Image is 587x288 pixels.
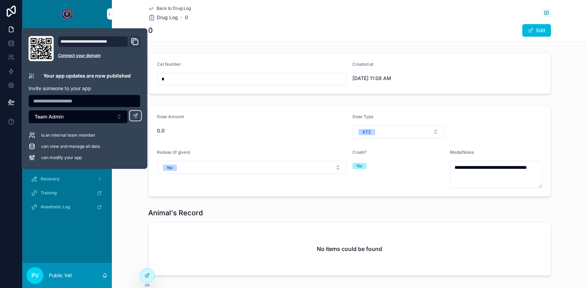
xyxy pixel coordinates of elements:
span: Meds/Notes [450,150,474,155]
div: No [357,163,362,169]
span: Drug Log [157,14,178,21]
button: Edit [522,24,551,37]
span: Training [41,190,57,196]
img: App logo [62,8,73,20]
button: Select Button [29,110,128,123]
a: Anesthetic Log [27,201,108,213]
p: Invite someone to your app [29,85,141,92]
span: Team Admin [35,113,64,120]
span: [DATE] 11:08 AM [352,75,445,82]
span: Back to Drug Log [157,6,191,11]
div: Domain and Custom Link [58,36,141,61]
span: PV [31,271,39,280]
a: Drug Log [148,14,178,21]
span: Anesthetic Log [41,204,70,210]
div: scrollable content [22,28,112,222]
span: Created at [352,62,373,67]
span: Dose Type [352,114,373,119]
button: Select Button [157,161,347,174]
span: is an internal team member [41,132,95,138]
span: can view and manage all data [41,144,100,149]
button: Select Button [352,125,445,138]
div: No [167,165,173,171]
span: can modify your app [41,155,82,160]
span: Cat Number [157,62,181,67]
a: Recovery [27,173,108,185]
span: Recovery [41,176,60,182]
a: 0 [185,14,188,21]
span: Crash? [352,150,366,155]
a: Connect your domain [58,53,141,58]
a: Training [27,187,108,199]
div: KTZ [363,129,371,135]
span: Redose (if given) [157,150,190,155]
a: Back to Drug Log [148,6,191,11]
p: Public Vet [49,272,72,279]
span: Dose Amount [157,114,184,119]
p: Your app updates are now published [43,72,131,79]
h1: 0 [148,26,153,35]
span: 0.0 [157,127,347,134]
h1: Animal's Record [148,208,203,218]
h2: No items could be found [317,245,382,253]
